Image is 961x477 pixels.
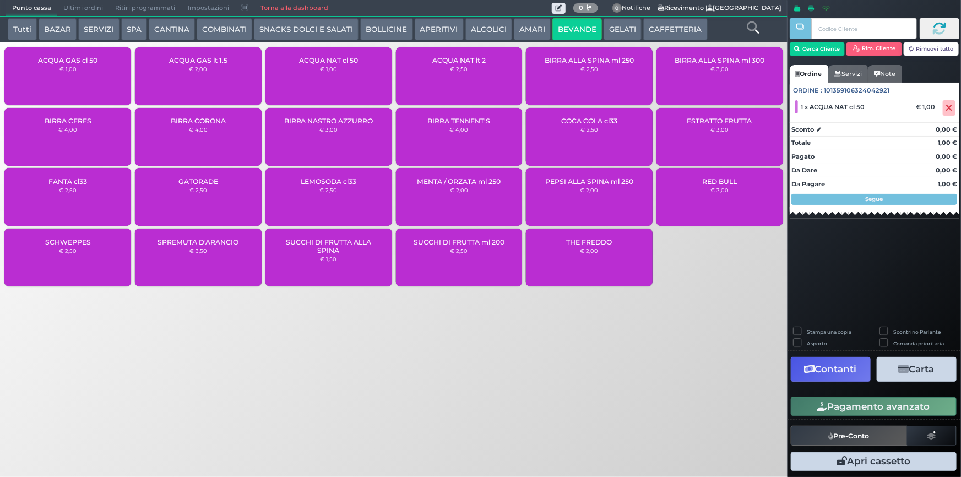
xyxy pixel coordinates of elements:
[936,166,957,174] strong: 0,00 €
[39,18,77,40] button: BAZAR
[710,126,729,133] small: € 3,00
[254,18,359,40] button: SNACKS DOLCI E SALATI
[59,187,77,193] small: € 2,50
[702,177,737,186] span: RED BULL
[579,4,583,12] b: 0
[284,117,373,125] span: BIRRA NASTRO AZZURRO
[824,86,890,95] span: 101359106324042921
[450,66,468,72] small: € 2,50
[791,397,957,416] button: Pagamento avanzato
[321,256,337,262] small: € 1,50
[189,66,207,72] small: € 2,00
[158,238,238,246] span: SPREMUTA D'ARANCIO
[710,66,729,72] small: € 3,00
[687,117,752,125] span: ESTRATTO FRUTTA
[319,126,338,133] small: € 3,00
[45,238,91,246] span: SCHWEPPES
[48,177,87,186] span: FANTA cl33
[807,340,827,347] label: Asporto
[45,117,91,125] span: BIRRA CERES
[938,180,957,188] strong: 1,00 €
[78,18,119,40] button: SERVIZI
[514,18,551,40] button: AMARI
[432,56,486,64] span: ACQUA NAT lt 2
[807,328,851,335] label: Stampa una copia
[938,139,957,147] strong: 1,00 €
[904,42,959,56] button: Rimuovi tutto
[450,247,468,254] small: € 2,50
[791,139,811,147] strong: Totale
[580,187,599,193] small: € 2,00
[59,247,77,254] small: € 2,50
[301,177,356,186] span: LEMOSODA cl33
[149,18,195,40] button: CANTINA
[552,18,602,40] button: BEVANDE
[791,426,908,446] button: Pre-Conto
[675,56,764,64] span: BIRRA ALLA SPINA ml 300
[791,357,871,382] button: Contanti
[38,56,97,64] span: ACQUA GAS cl 50
[545,56,634,64] span: BIRRA ALLA SPINA ml 250
[449,126,468,133] small: € 4,00
[59,66,77,72] small: € 1,00
[791,166,817,174] strong: Da Dare
[801,103,865,111] span: 1 x ACQUA NAT cl 50
[580,247,599,254] small: € 2,00
[612,3,622,13] span: 0
[866,196,883,203] strong: Segue
[6,1,57,16] span: Punto cassa
[580,126,598,133] small: € 2,50
[58,126,77,133] small: € 4,00
[794,86,823,95] span: Ordine :
[275,238,383,254] span: SUCCHI DI FRUTTA ALLA SPINA
[791,180,825,188] strong: Da Pagare
[189,126,208,133] small: € 4,00
[894,340,944,347] label: Comanda prioritaria
[320,187,338,193] small: € 2,50
[561,117,617,125] span: COCA COLA cl33
[450,187,468,193] small: € 2,00
[567,238,612,246] span: THE FREDDO
[791,452,957,471] button: Apri cassetto
[427,117,490,125] span: BIRRA TENNENT'S
[936,126,957,133] strong: 0,00 €
[169,56,227,64] span: ACQUA GAS lt 1.5
[846,42,902,56] button: Rim. Cliente
[171,117,226,125] span: BIRRA CORONA
[710,187,729,193] small: € 3,00
[109,1,181,16] span: Ritiri programmati
[189,247,207,254] small: € 3,50
[914,103,941,111] div: € 1,00
[182,1,235,16] span: Impostazioni
[417,177,501,186] span: MENTA / ORZATA ml 250
[580,66,598,72] small: € 2,50
[57,1,109,16] span: Ultimi ordini
[811,18,916,39] input: Codice Cliente
[415,18,464,40] button: APERITIVI
[604,18,642,40] button: GELATI
[360,18,412,40] button: BOLLICINE
[254,1,334,16] a: Torna alla dashboard
[790,42,845,56] button: Cerca Cliente
[320,66,337,72] small: € 1,00
[791,125,814,134] strong: Sconto
[936,153,957,160] strong: 0,00 €
[189,187,207,193] small: € 2,50
[178,177,218,186] span: GATORADE
[545,177,633,186] span: PEPSI ALLA SPINA ml 250
[868,65,902,83] a: Note
[790,65,828,83] a: Ordine
[877,357,957,382] button: Carta
[299,56,358,64] span: ACQUA NAT cl 50
[894,328,941,335] label: Scontrino Parlante
[414,238,504,246] span: SUCCHI DI FRUTTA ml 200
[643,18,707,40] button: CAFFETTERIA
[121,18,147,40] button: SPA
[791,153,815,160] strong: Pagato
[8,18,37,40] button: Tutti
[197,18,252,40] button: COMBINATI
[828,65,868,83] a: Servizi
[465,18,512,40] button: ALCOLICI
